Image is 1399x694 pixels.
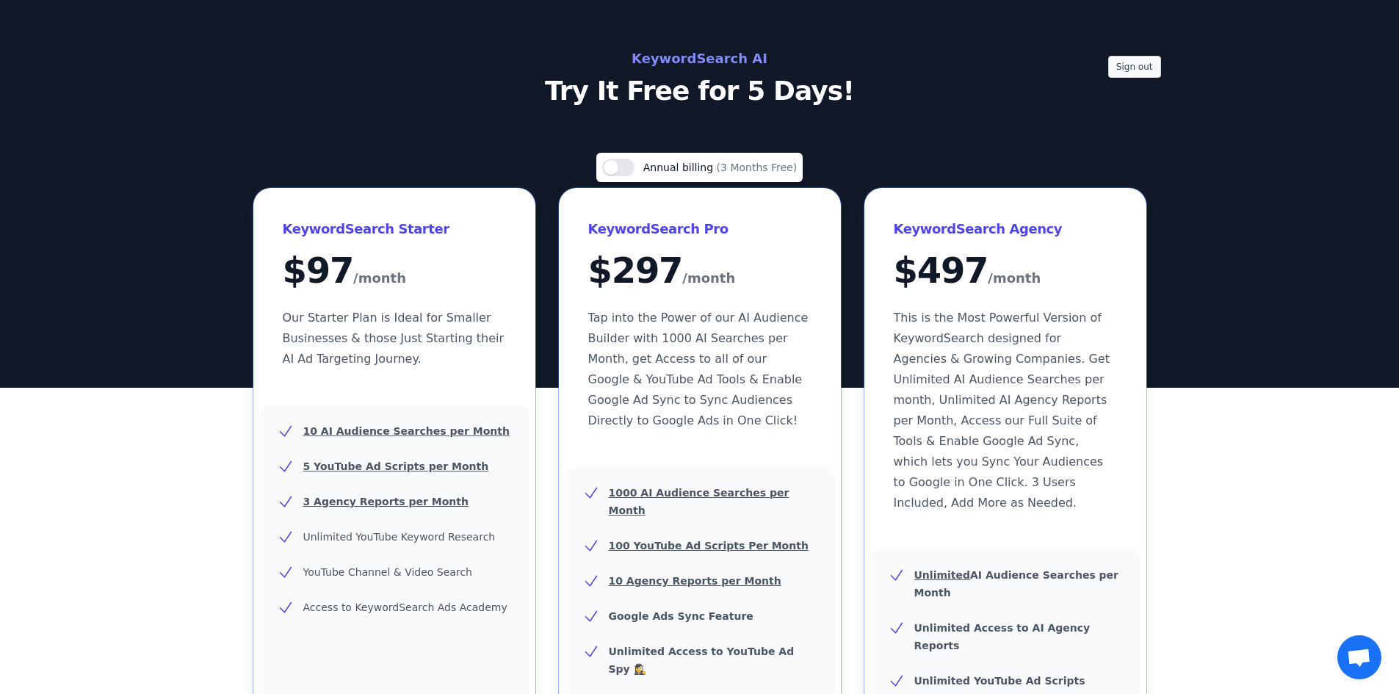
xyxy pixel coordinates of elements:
[894,253,1117,290] div: $ 497
[371,47,1029,71] h2: KeywordSearch AI
[303,566,472,578] span: YouTube Channel & Video Search
[682,267,735,290] span: /month
[914,622,1091,651] b: Unlimited Access to AI Agency Reports
[588,217,811,241] h3: KeywordSearch Pro
[303,601,507,613] span: Access to KeywordSearch Ads Academy
[894,217,1117,241] h3: KeywordSearch Agency
[303,425,510,437] u: 10 AI Audience Searches per Month
[283,311,505,366] span: Our Starter Plan is Ideal for Smaller Businesses & those Just Starting their AI Ad Targeting Jour...
[303,496,469,507] u: 3 Agency Reports per Month
[353,267,406,290] span: /month
[643,162,717,173] span: Annual billing
[609,610,753,622] b: Google Ads Sync Feature
[283,217,506,241] h3: KeywordSearch Starter
[283,253,506,290] div: $ 97
[588,311,809,427] span: Tap into the Power of our AI Audience Builder with 1000 AI Searches per Month, get Access to all ...
[609,646,795,675] b: Unlimited Access to YouTube Ad Spy 🕵️‍♀️
[609,575,781,587] u: 10 Agency Reports per Month
[1108,56,1161,78] button: Sign out
[303,460,489,472] u: 5 YouTube Ad Scripts per Month
[717,162,798,173] span: (3 Months Free)
[914,675,1085,687] b: Unlimited YouTube Ad Scripts
[609,540,809,552] u: 100 YouTube Ad Scripts Per Month
[914,569,1119,599] b: AI Audience Searches per Month
[303,531,496,543] span: Unlimited YouTube Keyword Research
[609,487,789,516] u: 1000 AI Audience Searches per Month
[588,253,811,290] div: $ 297
[1337,635,1381,679] div: Open chat
[914,569,971,581] u: Unlimited
[988,267,1041,290] span: /month
[894,311,1110,510] span: This is the Most Powerful Version of KeywordSearch designed for Agencies & Growing Companies. Get...
[371,76,1029,106] p: Try It Free for 5 Days!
